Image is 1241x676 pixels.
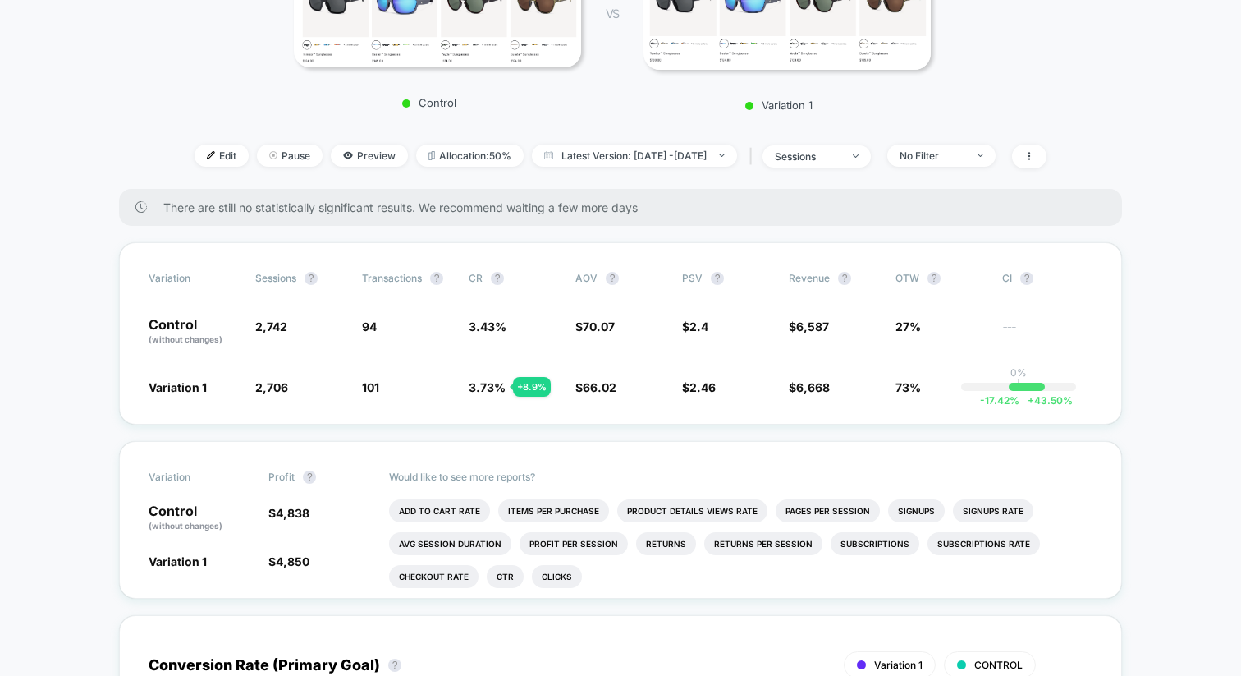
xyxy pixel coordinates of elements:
li: Subscriptions [831,532,919,555]
span: 73% [895,380,921,394]
span: CONTROL [974,659,1023,671]
span: 3.43 % [469,320,506,333]
span: Edit [195,145,249,167]
img: edit [207,151,215,159]
li: Product Details Views Rate [617,499,767,522]
button: ? [927,272,941,285]
span: 6,587 [796,320,829,333]
span: $ [789,320,829,333]
span: $ [682,320,708,333]
span: Pause [257,145,323,167]
li: Signups Rate [953,499,1033,522]
span: + [1028,394,1034,407]
span: AOV [575,272,598,284]
li: Avg Session Duration [389,532,511,555]
span: Variation 1 [149,554,207,568]
img: calendar [544,151,553,159]
span: $ [789,380,830,394]
span: 94 [362,320,377,333]
span: Latest Version: [DATE] - [DATE] [532,145,737,167]
span: (without changes) [149,334,222,344]
span: OTW [895,272,986,285]
div: sessions [775,150,840,163]
li: Returns Per Session [704,532,822,555]
span: 6,668 [796,380,830,394]
span: Revenue [789,272,830,284]
span: CI [1002,272,1092,285]
span: -17.42 % [980,394,1019,407]
li: Pages Per Session [776,499,880,522]
button: ? [711,272,724,285]
span: PSV [682,272,703,284]
p: Control [286,96,573,109]
span: $ [268,506,309,520]
span: 43.50 % [1019,394,1073,407]
p: Variation 1 [635,99,923,112]
p: Would like to see more reports? [389,471,1093,483]
span: 2,706 [255,380,288,394]
button: ? [606,272,619,285]
p: 0% [1010,366,1027,379]
img: end [269,151,277,159]
span: Variation 1 [149,380,207,394]
span: 2,742 [255,320,287,333]
p: Control [149,504,252,532]
li: Clicks [532,565,582,588]
span: Variation 1 [874,659,923,671]
span: Transactions [362,272,422,284]
li: Returns [636,532,696,555]
span: 2.46 [689,380,716,394]
li: Profit Per Session [520,532,628,555]
span: VS [606,7,619,21]
span: Sessions [255,272,296,284]
button: ? [491,272,504,285]
span: 66.02 [583,380,616,394]
button: ? [838,272,851,285]
span: 70.07 [583,320,615,333]
p: | [1017,379,1020,391]
div: No Filter [900,149,965,162]
li: Signups [888,499,945,522]
button: ? [430,272,443,285]
li: Ctr [487,565,524,588]
img: end [719,154,725,157]
span: 3.73 % [469,380,506,394]
img: end [978,154,983,157]
div: + 8.9 % [513,377,551,397]
button: ? [303,471,316,484]
span: --- [1002,322,1092,346]
span: Variation [149,272,239,285]
span: (without changes) [149,521,222,531]
span: | [745,145,762,168]
span: $ [575,320,615,333]
span: 2.4 [689,320,708,333]
img: rebalance [428,151,435,160]
button: ? [1020,272,1033,285]
span: Allocation: 50% [416,145,524,167]
span: CR [469,272,483,284]
span: $ [575,380,616,394]
li: Checkout Rate [389,565,479,588]
li: Subscriptions Rate [927,532,1040,555]
span: 101 [362,380,379,394]
button: ? [305,272,318,285]
span: 4,850 [276,554,309,568]
span: Variation [149,471,239,484]
img: end [853,154,859,158]
span: $ [682,380,716,394]
p: Control [149,318,239,346]
button: ? [388,659,401,672]
span: Preview [331,145,408,167]
span: There are still no statistically significant results. We recommend waiting a few more days [163,200,1089,214]
span: 27% [895,320,921,333]
span: 4,838 [276,506,309,520]
span: Profit [268,471,295,483]
span: $ [268,554,309,568]
li: Add To Cart Rate [389,499,490,522]
li: Items Per Purchase [498,499,609,522]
